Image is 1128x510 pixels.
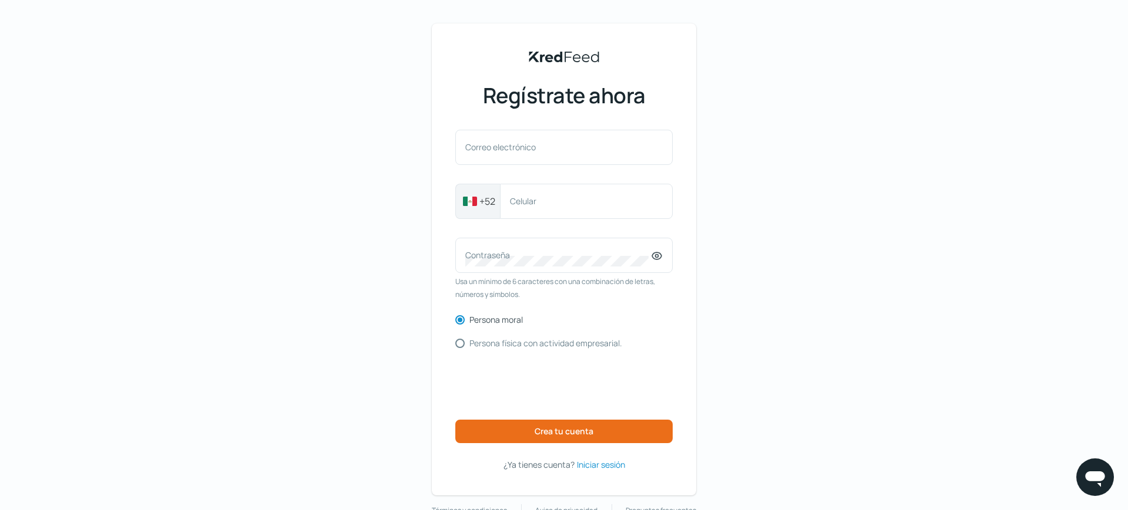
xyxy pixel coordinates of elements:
[465,141,536,153] font: Correo electrónico
[577,457,625,472] a: Iniciar sesión
[455,420,673,443] button: Crea tu cuenta
[475,362,653,408] iframe: reCAPTCHA
[1083,465,1107,489] img: icono de chat
[483,81,646,110] font: Regístrate ahora
[479,195,495,208] font: +52
[577,459,625,470] font: Iniciar sesión
[455,276,655,299] font: Usa un mínimo de 6 caracteres con una combinación de letras, números y símbolos.
[469,337,622,349] font: Persona física con actividad empresarial.
[535,425,593,437] font: Crea tu cuenta
[469,314,523,325] font: Persona moral
[465,249,510,261] font: Contraseña
[510,195,536,207] font: Celular
[503,459,575,470] font: ¿Ya tienes cuenta?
